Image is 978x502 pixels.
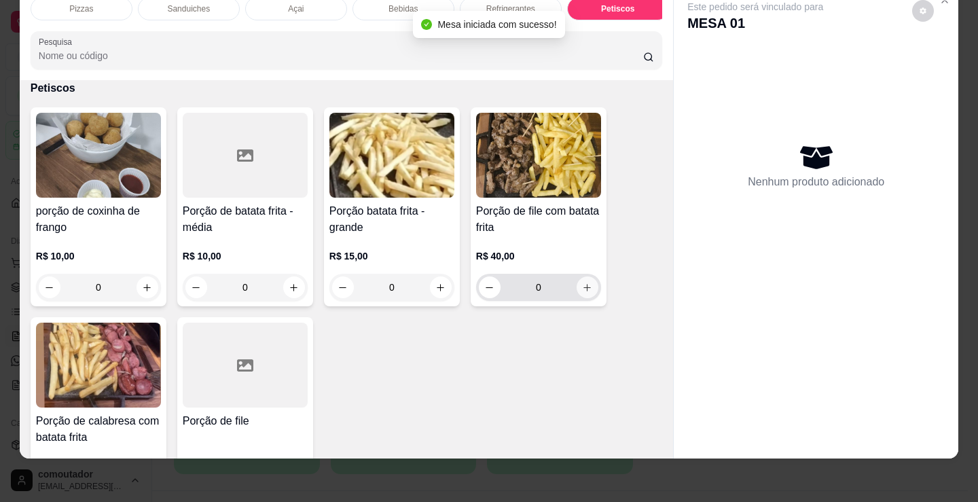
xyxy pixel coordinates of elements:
button: decrease-product-quantity [185,276,207,298]
p: R$ 10,00 [36,249,161,263]
p: Petiscos [31,80,662,96]
button: increase-product-quantity [430,276,452,298]
p: MESA 01 [687,14,823,33]
p: Açai [288,3,304,14]
h4: Porção de file com batata frita [476,203,601,236]
button: decrease-product-quantity [332,276,354,298]
h4: Porção de calabresa com batata frita [36,413,161,446]
p: Sanduiches [167,3,210,14]
span: Mesa iniciada com sucesso! [437,19,556,30]
p: Refrigerantes [486,3,535,14]
img: product-image [476,113,601,198]
h4: Porção de batata frita - média [183,203,308,236]
img: product-image [36,323,161,408]
p: R$ 10,00 [183,249,308,263]
p: Bebidas [388,3,418,14]
button: decrease-product-quantity [479,276,501,298]
button: decrease-product-quantity [39,276,60,298]
button: increase-product-quantity [577,276,598,298]
button: increase-product-quantity [137,276,158,298]
p: R$ 40,00 [476,249,601,263]
img: product-image [329,113,454,198]
h4: Porção de file [183,413,308,429]
p: Pizzas [69,3,93,14]
p: Nenhum produto adicionado [748,174,884,190]
img: product-image [36,113,161,198]
h4: porção de coxinha de frango [36,203,161,236]
p: R$ 15,00 [329,249,454,263]
span: check-circle [421,19,432,30]
input: Pesquisa [39,49,644,62]
p: Petiscos [601,3,634,14]
button: increase-product-quantity [283,276,305,298]
label: Pesquisa [39,36,77,48]
h4: Porção batata frita - grande [329,203,454,236]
